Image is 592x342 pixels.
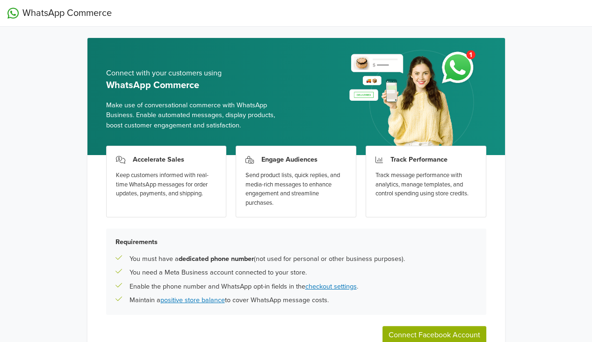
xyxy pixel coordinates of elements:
[179,255,254,263] b: dedicated phone number
[245,171,347,208] div: Send product lists, quick replies, and media-rich messages to enhance engagement and streamline p...
[133,156,184,164] h3: Accelerate Sales
[22,6,112,20] span: WhatsApp Commerce
[7,7,19,19] img: WhatsApp
[116,238,477,246] h5: Requirements
[106,100,289,131] span: Make use of conversational commerce with WhatsApp Business. Enable automated messages, display pr...
[341,45,486,155] img: whatsapp_setup_banner
[305,283,357,290] a: checkout settings
[130,268,307,278] p: You need a Meta Business account connected to your store.
[390,156,448,164] h3: Track Performance
[116,171,217,199] div: Keep customers informed with real-time WhatsApp messages for order updates, payments, and shipping.
[130,282,358,292] p: Enable the phone number and WhatsApp opt-in fields in the .
[130,254,405,264] p: You must have a (not used for personal or other business purposes).
[130,295,329,305] p: Maintain a to cover WhatsApp message costs.
[106,69,289,78] h5: Connect with your customers using
[375,171,476,199] div: Track message performance with analytics, manage templates, and control spending using store cred...
[261,156,318,164] h3: Engage Audiences
[160,296,225,304] a: positive store balance
[106,80,289,91] h5: WhatsApp Commerce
